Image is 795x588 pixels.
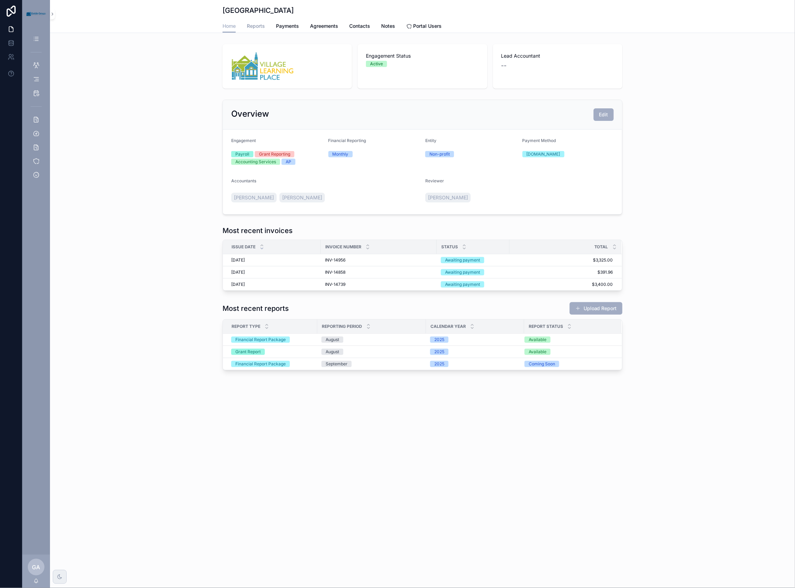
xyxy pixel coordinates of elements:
[223,6,294,15] h1: [GEOGRAPHIC_DATA]
[425,178,444,183] span: Reviewer
[425,138,436,143] span: Entity
[510,270,613,275] a: $391.96
[231,337,313,343] a: Financial Report Package
[445,257,480,263] div: Awaiting payment
[231,257,245,263] span: [DATE]
[223,304,289,313] h1: Most recent reports
[321,337,422,343] a: August
[501,52,614,59] span: Lead Accountant
[326,337,339,343] div: August
[434,349,444,355] div: 2025
[310,20,338,34] a: Agreements
[235,159,276,165] div: Accounting Services
[322,324,362,329] span: Reporting Period
[276,23,299,30] span: Payments
[428,194,468,201] span: [PERSON_NAME]
[231,282,317,287] a: [DATE]
[370,61,383,67] div: Active
[325,244,361,250] span: Invoice Number
[366,52,479,59] span: Engagement Status
[529,361,555,367] div: Coming Soon
[231,270,245,275] span: [DATE]
[570,302,622,315] button: Upload Report
[231,178,256,183] span: Accountants
[325,257,433,263] a: INV-14956
[510,282,613,287] a: $3,400.00
[501,61,507,71] span: --
[529,349,546,355] div: Available
[522,138,556,143] span: Payment Method
[235,361,286,367] div: Financial Report Package
[325,270,433,275] a: INV-14858
[594,108,614,121] button: Edit
[259,151,290,157] div: Grant Reporting
[525,361,613,367] a: Coming Soon
[381,23,395,30] span: Notes
[325,282,433,287] a: INV-14739
[32,563,40,571] span: GA
[247,23,265,30] span: Reports
[430,337,520,343] a: 2025
[231,282,245,287] span: [DATE]
[325,257,345,263] span: INV-14956
[425,193,471,202] a: [PERSON_NAME]
[231,349,313,355] a: Grant Report
[349,23,370,30] span: Contacts
[232,244,256,250] span: Issue date
[231,52,293,80] img: logo.png
[594,244,608,250] span: Total
[413,23,442,30] span: Portal Users
[234,194,274,201] span: [PERSON_NAME]
[325,282,345,287] span: INV-14739
[430,324,466,329] span: Calendar Year
[381,20,395,34] a: Notes
[231,270,317,275] a: [DATE]
[529,324,563,329] span: Report Status
[321,361,422,367] a: September
[445,281,480,288] div: Awaiting payment
[231,138,256,143] span: Engagement
[231,193,277,202] a: [PERSON_NAME]
[406,20,442,34] a: Portal Users
[441,269,505,275] a: Awaiting payment
[22,28,50,190] div: scrollable content
[527,151,560,157] div: [DOMAIN_NAME]
[310,23,338,30] span: Agreements
[445,269,480,275] div: Awaiting payment
[231,257,317,263] a: [DATE]
[276,20,299,34] a: Payments
[434,337,444,343] div: 2025
[326,349,339,355] div: August
[235,337,286,343] div: Financial Report Package
[235,151,249,157] div: Payroll
[223,20,236,33] a: Home
[430,361,520,367] a: 2025
[429,151,450,157] div: Non-profit
[279,193,325,202] a: [PERSON_NAME]
[525,337,613,343] a: Available
[247,20,265,34] a: Reports
[441,244,458,250] span: Status
[599,111,608,118] span: Edit
[525,349,613,355] a: Available
[441,257,505,263] a: Awaiting payment
[232,324,260,329] span: Report Type
[231,108,269,119] h2: Overview
[326,361,348,367] div: September
[510,257,613,263] a: $3,325.00
[26,12,46,16] img: App logo
[430,349,520,355] a: 2025
[349,20,370,34] a: Contacts
[321,349,422,355] a: August
[282,194,322,201] span: [PERSON_NAME]
[235,349,261,355] div: Grant Report
[328,138,366,143] span: Financial Reporting
[441,281,505,288] a: Awaiting payment
[231,361,313,367] a: Financial Report Package
[333,151,349,157] div: Monthly
[223,23,236,30] span: Home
